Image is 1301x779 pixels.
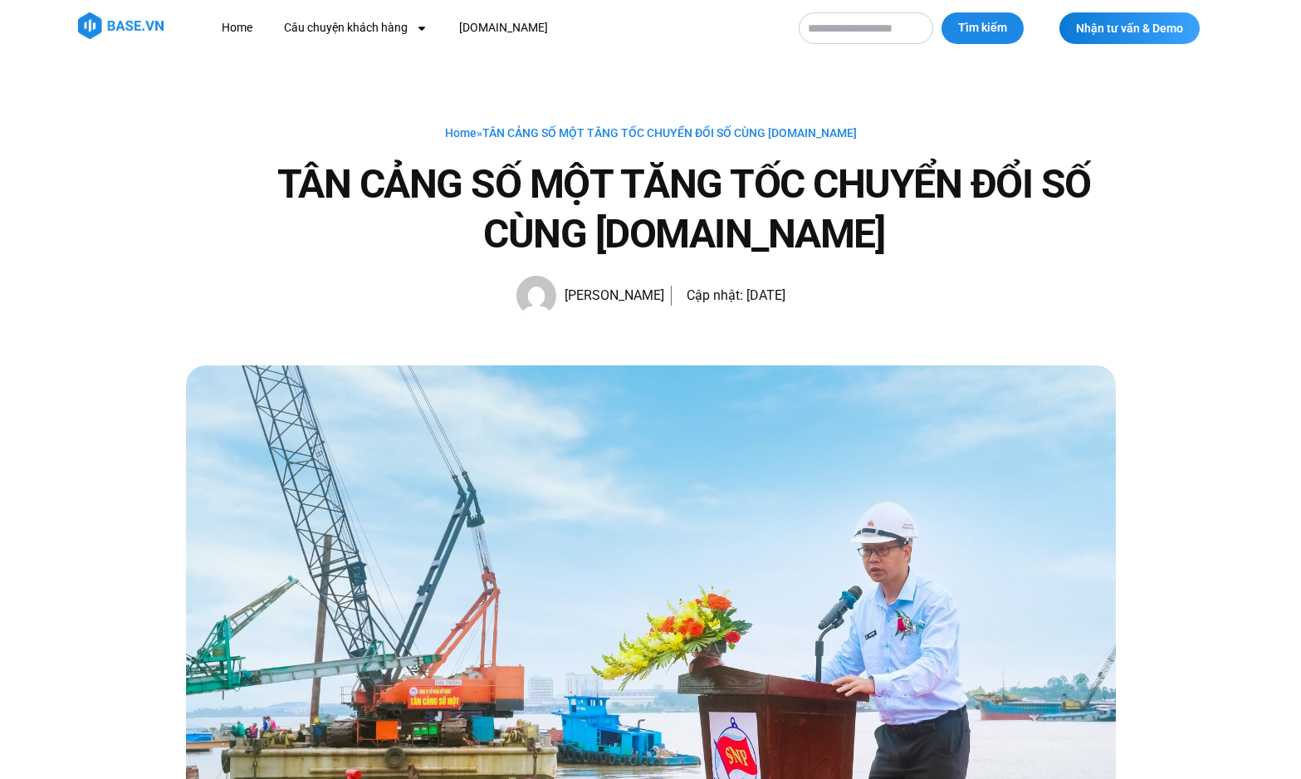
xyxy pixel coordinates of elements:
[1059,12,1200,44] a: Nhận tư vấn & Demo
[1076,22,1183,34] span: Nhận tư vấn & Demo
[252,159,1116,259] h1: TÂN CẢNG SỐ MỘT TĂNG TỐC CHUYỂN ĐỔI SỐ CÙNG [DOMAIN_NAME]
[556,284,664,307] span: [PERSON_NAME]
[445,126,477,140] a: Home
[958,20,1007,37] span: Tìm kiếm
[209,12,265,43] a: Home
[516,276,664,316] a: Picture of Hạnh Hoàng [PERSON_NAME]
[746,287,785,303] time: [DATE]
[516,276,556,316] img: Picture of Hạnh Hoàng
[942,12,1024,44] button: Tìm kiếm
[271,12,440,43] a: Câu chuyện khách hàng
[687,287,743,303] span: Cập nhật:
[209,12,782,43] nav: Menu
[447,12,560,43] a: [DOMAIN_NAME]
[445,126,857,140] span: »
[482,126,857,140] span: TÂN CẢNG SỐ MỘT TĂNG TỐC CHUYỂN ĐỔI SỐ CÙNG [DOMAIN_NAME]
